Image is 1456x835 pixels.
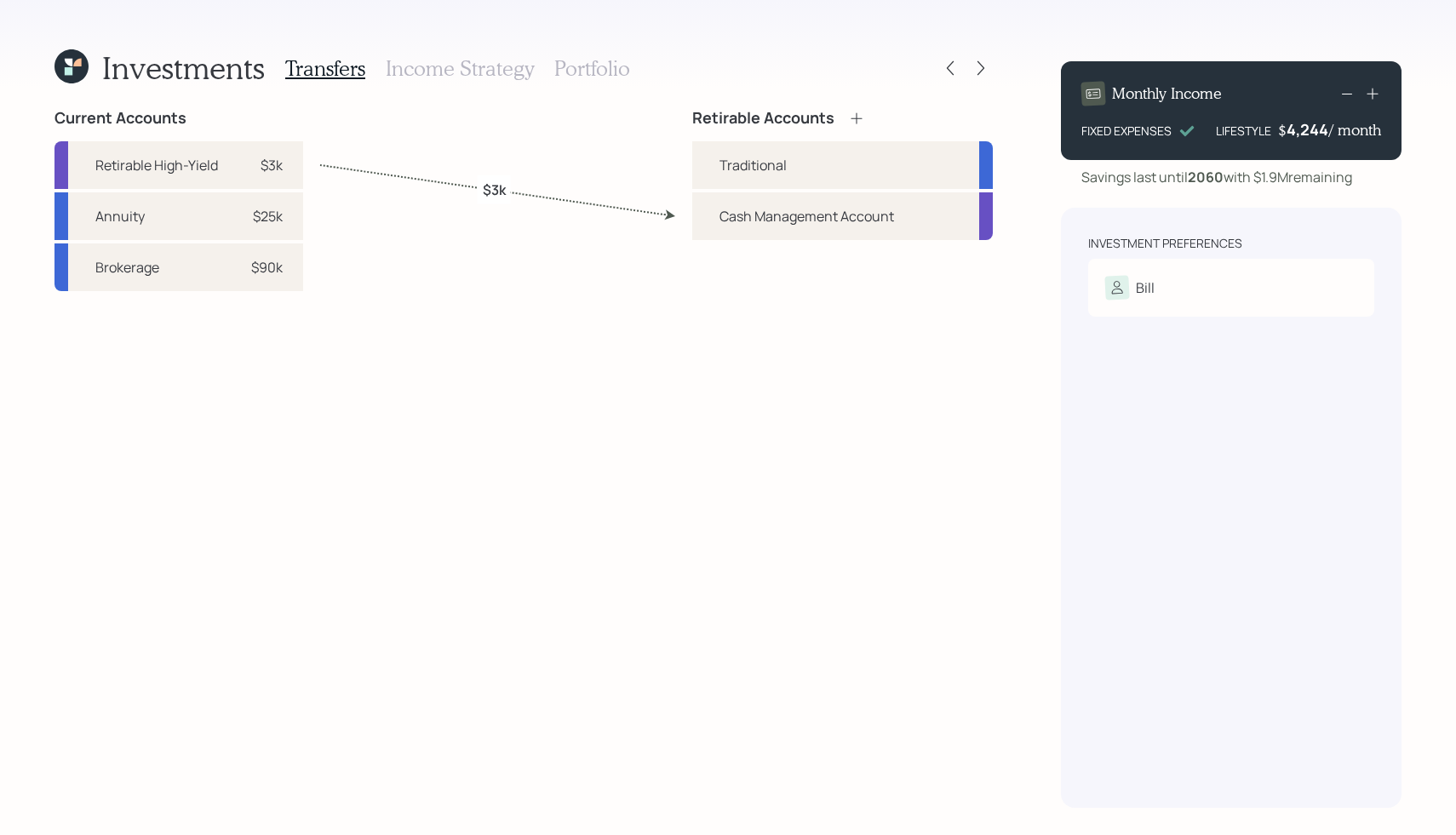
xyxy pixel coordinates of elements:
h3: Income Strategy [386,56,534,81]
div: $3k [261,155,283,175]
h3: Portfolio [554,56,630,81]
div: $90k [251,257,283,277]
h4: / month [1329,121,1381,140]
h3: Transfers [285,56,365,81]
h1: Investments [102,49,265,86]
div: LIFESTYLE [1216,122,1271,140]
h4: $ [1278,121,1287,140]
div: Cash Management Account [719,206,894,226]
h4: Current Accounts [54,109,186,128]
div: $25k [253,206,283,226]
div: Savings last until with $1.9M remaining [1081,167,1352,187]
div: Annuity [95,206,145,226]
label: $3k [483,180,506,199]
div: 4,244 [1287,119,1329,140]
div: Retirable High-Yield [95,155,218,175]
b: 2060 [1188,168,1224,186]
h4: Retirable Accounts [692,109,834,128]
h4: Monthly Income [1112,84,1222,103]
div: Brokerage [95,257,159,277]
div: Traditional [719,155,787,175]
div: Bill [1136,277,1155,298]
div: Investment Preferences [1088,235,1242,252]
div: FIXED EXPENSES [1081,122,1172,140]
